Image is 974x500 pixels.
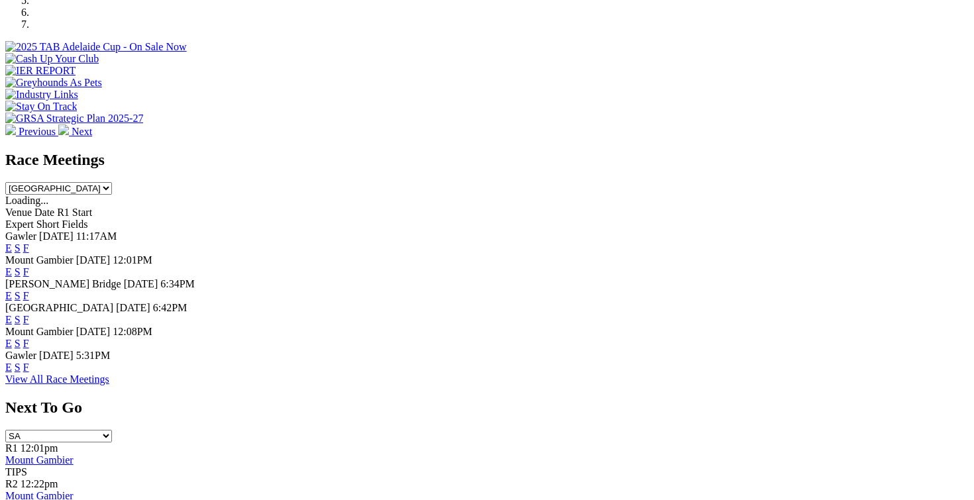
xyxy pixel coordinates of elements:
[76,350,111,361] span: 5:31PM
[23,266,29,277] a: F
[76,254,111,266] span: [DATE]
[5,230,36,242] span: Gawler
[5,113,143,125] img: GRSA Strategic Plan 2025-27
[15,266,21,277] a: S
[76,230,117,242] span: 11:17AM
[5,219,34,230] span: Expert
[5,126,58,137] a: Previous
[72,126,92,137] span: Next
[5,77,102,89] img: Greyhounds As Pets
[5,290,12,301] a: E
[160,278,195,289] span: 6:34PM
[23,242,29,254] a: F
[39,230,74,242] span: [DATE]
[5,362,12,373] a: E
[5,266,12,277] a: E
[5,442,18,454] span: R1
[5,65,76,77] img: IER REPORT
[5,254,74,266] span: Mount Gambier
[113,254,152,266] span: 12:01PM
[23,314,29,325] a: F
[5,89,78,101] img: Industry Links
[5,53,99,65] img: Cash Up Your Club
[5,278,121,289] span: [PERSON_NAME] Bridge
[5,314,12,325] a: E
[15,362,21,373] a: S
[34,207,54,218] span: Date
[23,338,29,349] a: F
[15,242,21,254] a: S
[5,242,12,254] a: E
[5,101,77,113] img: Stay On Track
[5,195,48,206] span: Loading...
[19,126,56,137] span: Previous
[5,374,109,385] a: View All Race Meetings
[153,302,188,313] span: 6:42PM
[5,350,36,361] span: Gawler
[21,442,58,454] span: 12:01pm
[5,454,74,466] a: Mount Gambier
[5,151,969,169] h2: Race Meetings
[58,126,92,137] a: Next
[21,478,58,489] span: 12:22pm
[23,362,29,373] a: F
[5,326,74,337] span: Mount Gambier
[5,399,969,417] h2: Next To Go
[116,302,150,313] span: [DATE]
[58,125,69,135] img: chevron-right-pager-white.svg
[23,290,29,301] a: F
[39,350,74,361] span: [DATE]
[15,338,21,349] a: S
[15,290,21,301] a: S
[5,478,18,489] span: R2
[5,41,187,53] img: 2025 TAB Adelaide Cup - On Sale Now
[76,326,111,337] span: [DATE]
[5,302,113,313] span: [GEOGRAPHIC_DATA]
[5,466,27,477] span: TIPS
[62,219,87,230] span: Fields
[5,338,12,349] a: E
[5,207,32,218] span: Venue
[36,219,60,230] span: Short
[15,314,21,325] a: S
[113,326,152,337] span: 12:08PM
[5,125,16,135] img: chevron-left-pager-white.svg
[57,207,92,218] span: R1 Start
[124,278,158,289] span: [DATE]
